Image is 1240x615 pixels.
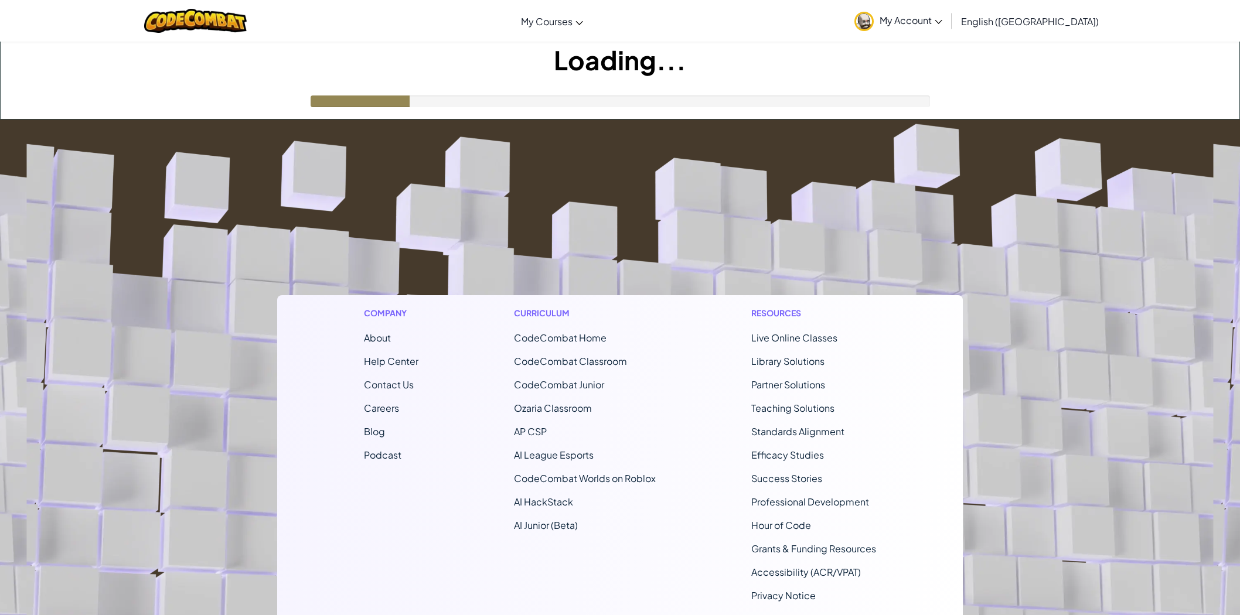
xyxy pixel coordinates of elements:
[514,355,627,367] a: CodeCombat Classroom
[514,307,656,319] h1: Curriculum
[514,449,594,461] a: AI League Esports
[751,496,869,508] a: Professional Development
[880,14,942,26] span: My Account
[364,449,401,461] a: Podcast
[364,355,418,367] a: Help Center
[751,378,825,391] a: Partner Solutions
[144,9,247,33] img: CodeCombat logo
[751,425,844,438] a: Standards Alignment
[1,42,1239,78] h1: Loading...
[751,449,824,461] a: Efficacy Studies
[751,332,837,344] a: Live Online Classes
[514,472,656,484] a: CodeCombat Worlds on Roblox
[364,425,385,438] a: Blog
[364,307,418,319] h1: Company
[515,5,589,37] a: My Courses
[364,402,399,414] a: Careers
[514,425,547,438] a: AP CSP
[751,589,816,602] a: Privacy Notice
[751,472,822,484] a: Success Stories
[364,378,414,391] span: Contact Us
[751,355,825,367] a: Library Solutions
[751,402,834,414] a: Teaching Solutions
[514,378,604,391] a: CodeCombat Junior
[961,15,1099,28] span: English ([GEOGRAPHIC_DATA])
[514,332,607,344] span: CodeCombat Home
[751,566,861,578] a: Accessibility (ACR/VPAT)
[514,519,578,531] a: AI Junior (Beta)
[751,542,876,555] a: Grants & Funding Resources
[751,519,811,531] a: Hour of Code
[364,332,391,344] a: About
[514,402,592,414] a: Ozaria Classroom
[854,12,874,31] img: avatar
[751,307,876,319] h1: Resources
[955,5,1105,37] a: English ([GEOGRAPHIC_DATA])
[521,15,573,28] span: My Courses
[514,496,573,508] a: AI HackStack
[849,2,948,39] a: My Account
